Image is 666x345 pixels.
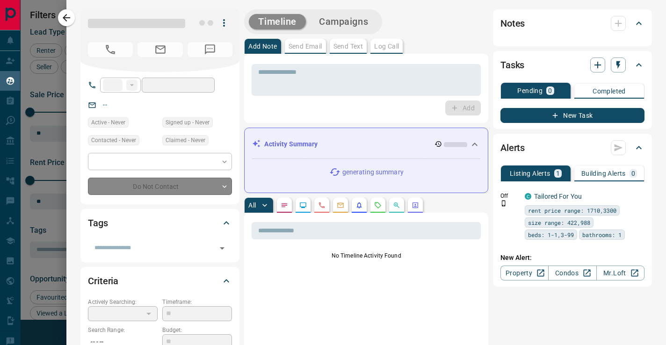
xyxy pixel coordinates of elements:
h2: Criteria [88,273,118,288]
h2: Tags [88,216,108,230]
p: Off [500,192,519,200]
button: Open [216,242,229,255]
span: size range: 422,988 [528,218,590,227]
span: bathrooms: 1 [582,230,622,239]
p: Search Range: [88,326,158,334]
p: generating summary [342,167,404,177]
a: Tailored For You [534,193,582,200]
p: All [248,202,256,208]
div: Alerts [500,137,644,159]
svg: Requests [374,201,382,209]
span: No Number [88,42,133,57]
h2: Alerts [500,140,525,155]
svg: Opportunities [393,201,400,209]
p: Timeframe: [162,298,232,306]
p: Budget: [162,326,232,334]
span: No Email [138,42,182,57]
span: Signed up - Never [166,118,210,127]
span: No Number [188,42,232,57]
h2: Notes [500,16,525,31]
button: Timeline [249,14,306,29]
div: Tags [88,212,232,234]
p: Add Note [248,43,277,50]
div: Do Not Contact [88,178,232,195]
a: -- [103,101,107,108]
p: Pending [517,87,543,94]
span: Active - Never [91,118,125,127]
p: 0 [548,87,552,94]
span: rent price range: 1710,3300 [528,206,616,215]
p: Completed [593,88,626,94]
span: Claimed - Never [166,136,205,145]
div: Tasks [500,54,644,76]
p: Actively Searching: [88,298,158,306]
svg: Notes [281,201,288,209]
button: Campaigns [310,14,377,29]
div: Activity Summary [252,136,480,153]
div: Notes [500,12,644,35]
h2: Tasks [500,57,524,72]
svg: Agent Actions [412,201,419,209]
span: beds: 1-1,3-99 [528,230,574,239]
p: Building Alerts [581,170,626,177]
p: 0 [631,170,635,177]
div: Criteria [88,270,232,292]
svg: Calls [318,201,326,209]
p: No Timeline Activity Found [252,252,481,260]
span: Contacted - Never [91,136,136,145]
button: New Task [500,108,644,123]
a: Condos [548,266,596,280]
a: Mr.Loft [596,266,644,280]
svg: Lead Browsing Activity [299,201,307,209]
svg: Emails [337,201,344,209]
p: 1 [556,170,560,177]
p: Activity Summary [264,139,318,149]
p: New Alert: [500,253,644,263]
svg: Listing Alerts [355,201,363,209]
svg: Push Notification Only [500,200,507,207]
div: condos.ca [525,193,531,200]
p: Listing Alerts [510,170,550,177]
a: Property [500,266,549,280]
